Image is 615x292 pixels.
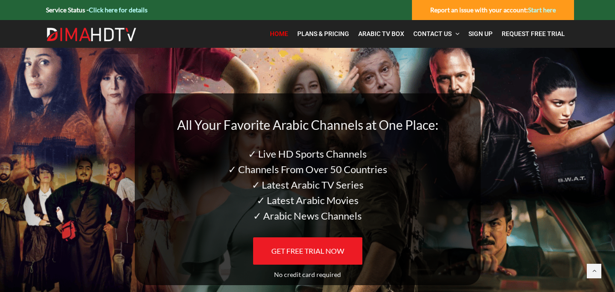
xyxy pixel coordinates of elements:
[248,148,367,160] span: ✓ Live HD Sports Channels
[46,27,137,42] img: Dima HDTV
[468,30,493,37] span: Sign Up
[271,246,344,255] span: GET FREE TRIAL NOW
[502,30,565,37] span: Request Free Trial
[270,30,288,37] span: Home
[430,6,556,14] strong: Report an issue with your account:
[409,25,464,43] a: Contact Us
[413,30,452,37] span: Contact Us
[89,6,147,14] a: Click here for details
[358,30,404,37] span: Arabic TV Box
[253,210,362,222] span: ✓ Arabic News Channels
[297,30,349,37] span: Plans & Pricing
[497,25,569,43] a: Request Free Trial
[257,194,359,206] span: ✓ Latest Arabic Movies
[252,179,364,191] span: ✓ Latest Arabic TV Series
[265,25,293,43] a: Home
[528,6,556,14] a: Start here
[274,271,341,278] span: No credit card required
[464,25,497,43] a: Sign Up
[46,6,147,14] strong: Service Status -
[253,237,362,265] a: GET FREE TRIAL NOW
[354,25,409,43] a: Arabic TV Box
[587,264,601,278] a: Back to top
[177,117,438,133] span: All Your Favorite Arabic Channels at One Place:
[228,163,387,175] span: ✓ Channels From Over 50 Countries
[293,25,354,43] a: Plans & Pricing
